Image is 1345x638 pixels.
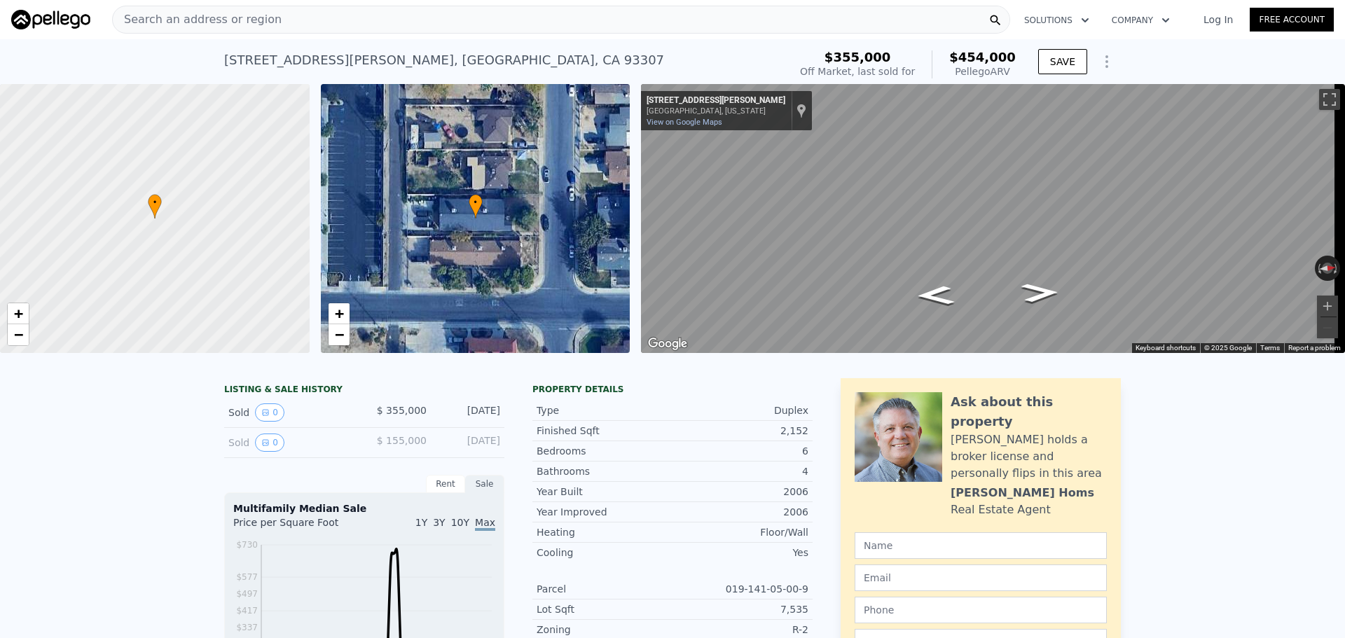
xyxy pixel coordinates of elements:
[233,501,495,515] div: Multifamily Median Sale
[537,424,672,438] div: Finished Sqft
[236,572,258,582] tspan: $577
[647,95,785,106] div: [STREET_ADDRESS][PERSON_NAME]
[1250,8,1334,32] a: Free Account
[672,525,808,539] div: Floor/Wall
[644,335,691,353] img: Google
[641,84,1345,353] div: Map
[537,582,672,596] div: Parcel
[433,517,445,528] span: 3Y
[1038,49,1087,74] button: SAVE
[537,464,672,478] div: Bathrooms
[672,546,808,560] div: Yes
[1288,344,1341,352] a: Report a problem
[1005,279,1075,307] path: Go North, S Haley St
[469,194,483,219] div: •
[236,540,258,550] tspan: $730
[537,505,672,519] div: Year Improved
[647,118,722,127] a: View on Google Maps
[469,196,483,209] span: •
[1093,48,1121,76] button: Show Options
[228,403,353,422] div: Sold
[236,606,258,616] tspan: $417
[1319,89,1340,110] button: Toggle fullscreen view
[537,525,672,539] div: Heating
[855,532,1107,559] input: Name
[647,106,785,116] div: [GEOGRAPHIC_DATA], [US_STATE]
[672,485,808,499] div: 2006
[1317,296,1338,317] button: Zoom in
[236,623,258,632] tspan: $337
[14,326,23,343] span: −
[901,282,971,310] path: Go South, S Haley St
[334,305,343,322] span: +
[949,64,1016,78] div: Pellego ARV
[951,485,1094,501] div: [PERSON_NAME] Homs
[438,403,500,422] div: [DATE]
[537,602,672,616] div: Lot Sqft
[644,335,691,353] a: Open this area in Google Maps (opens a new window)
[236,589,258,599] tspan: $497
[113,11,282,28] span: Search an address or region
[377,405,427,416] span: $ 355,000
[1315,256,1323,281] button: Rotate counterclockwise
[1317,317,1338,338] button: Zoom out
[329,303,350,324] a: Zoom in
[672,444,808,458] div: 6
[537,485,672,499] div: Year Built
[334,326,343,343] span: −
[1187,13,1250,27] a: Log In
[451,517,469,528] span: 10Y
[949,50,1016,64] span: $454,000
[951,392,1107,431] div: Ask about this property
[537,403,672,417] div: Type
[233,515,364,538] div: Price per Square Foot
[672,403,808,417] div: Duplex
[415,517,427,528] span: 1Y
[672,582,808,596] div: 019-141-05-00-9
[1333,256,1341,281] button: Rotate clockwise
[465,475,504,493] div: Sale
[537,444,672,458] div: Bedrooms
[951,501,1051,518] div: Real Estate Agent
[672,623,808,637] div: R-2
[825,50,891,64] span: $355,000
[855,564,1107,591] input: Email
[11,10,90,29] img: Pellego
[438,434,500,452] div: [DATE]
[8,303,29,324] a: Zoom in
[224,50,664,70] div: [STREET_ADDRESS][PERSON_NAME] , [GEOGRAPHIC_DATA] , CA 93307
[329,324,350,345] a: Zoom out
[672,424,808,438] div: 2,152
[1204,344,1252,352] span: © 2025 Google
[1101,8,1181,33] button: Company
[672,505,808,519] div: 2006
[1013,8,1101,33] button: Solutions
[1314,262,1340,275] button: Reset the view
[224,384,504,398] div: LISTING & SALE HISTORY
[672,602,808,616] div: 7,535
[641,84,1345,353] div: Street View
[537,546,672,560] div: Cooling
[255,434,284,452] button: View historical data
[800,64,915,78] div: Off Market, last sold for
[951,431,1107,482] div: [PERSON_NAME] holds a broker license and personally flips in this area
[1136,343,1196,353] button: Keyboard shortcuts
[426,475,465,493] div: Rent
[672,464,808,478] div: 4
[796,103,806,118] a: Show location on map
[1260,344,1280,352] a: Terms (opens in new tab)
[532,384,813,395] div: Property details
[377,435,427,446] span: $ 155,000
[537,623,672,637] div: Zoning
[8,324,29,345] a: Zoom out
[475,517,495,531] span: Max
[14,305,23,322] span: +
[148,194,162,219] div: •
[255,403,284,422] button: View historical data
[228,434,353,452] div: Sold
[148,196,162,209] span: •
[855,597,1107,623] input: Phone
